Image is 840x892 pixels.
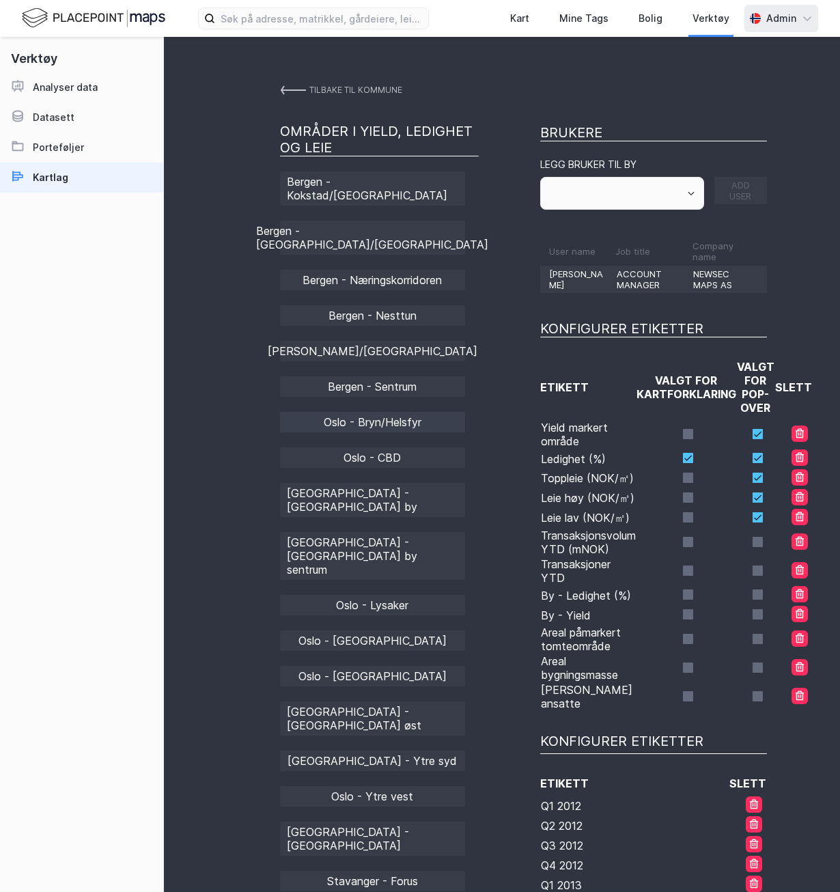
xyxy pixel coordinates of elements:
[541,178,703,209] input: Open
[540,528,636,557] td: Transaksjonsvolum YTD (mNOK)
[737,359,775,420] th: Valgt for pop-over
[540,796,729,816] td: Q1 2012
[714,177,767,204] button: add user
[608,268,684,290] div: Account Manager
[753,473,763,483] img: Check.5982fda1c7e76bf0e193c57030b9bc4d.svg
[510,10,529,27] div: Kart
[540,124,767,141] div: Brukere
[775,359,813,420] th: Slett
[540,508,636,528] td: Leie lav (NOK/㎡)
[280,376,465,397] div: Bergen - Sentrum
[540,585,813,605] tr: By - Ledighet (%)
[280,532,465,580] div: [GEOGRAPHIC_DATA] - [GEOGRAPHIC_DATA] by sentrum
[280,786,465,807] div: Oslo - Ytre vest
[33,109,74,126] div: Datasett
[766,10,796,27] div: Admin
[753,453,763,463] img: Check.5982fda1c7e76bf0e193c57030b9bc4d.svg
[280,701,465,736] div: [GEOGRAPHIC_DATA] - [GEOGRAPHIC_DATA] øst
[540,682,636,711] td: [PERSON_NAME] ansatte
[540,557,636,585] td: Transaksjoner YTD
[280,666,465,686] div: Oslo - [GEOGRAPHIC_DATA]
[753,429,763,439] img: Check.5982fda1c7e76bf0e193c57030b9bc4d.svg
[753,492,763,503] img: Check.5982fda1c7e76bf0e193c57030b9bc4d.svg
[540,268,608,290] div: [PERSON_NAME]
[540,557,813,585] tr: Transaksjoner YTD
[540,449,813,469] tr: Ledighet (%)
[684,268,750,290] div: Newsec Maps AS
[540,682,813,711] tr: [PERSON_NAME] ansatte
[540,605,813,625] tr: By - Yield
[280,341,465,361] div: [PERSON_NAME]/[GEOGRAPHIC_DATA]
[683,453,693,463] img: Check.5982fda1c7e76bf0e193c57030b9bc4d.svg
[280,595,465,615] div: Oslo - Lysaker
[540,585,636,605] td: By - Ledighet (%)
[772,826,840,892] iframe: Chat Widget
[540,855,729,875] td: Q4 2012
[615,246,684,257] div: Job title
[540,420,813,449] tr: Yield markert område
[540,605,636,625] td: By - Yield
[280,447,465,468] div: Oslo - CBD
[309,78,402,102] div: Tilbake til kommune
[540,625,636,654] td: Areal påmarkert tomteområde
[549,246,606,257] div: User name
[280,85,306,96] img: BackButton.72d039ae688316798c97bc7471d4fa5d.svg
[280,412,465,432] div: Oslo - Bryn/Helsfyr
[215,8,428,29] input: Søk på adresse, matrikkel, gårdeiere, leietakere eller personer
[540,528,813,557] tr: Transaksjonsvolum YTD (mNOK)
[540,449,636,469] td: Ledighet (%)
[559,10,608,27] div: Mine Tags
[753,512,763,522] img: Check.5982fda1c7e76bf0e193c57030b9bc4d.svg
[540,320,767,337] div: Konfigurer etiketter
[280,871,465,891] div: Stavanger - Forus
[686,188,697,199] button: Open
[540,816,729,835] td: Q2 2012
[729,776,767,796] th: Slett
[33,139,84,156] div: Porteføljer
[540,488,636,508] td: Leie høy (NOK/㎡)
[280,483,465,517] div: [GEOGRAPHIC_DATA] - [GEOGRAPHIC_DATA] by
[692,10,729,27] div: Verktøy
[280,822,465,856] div: [GEOGRAPHIC_DATA] - [GEOGRAPHIC_DATA]
[772,826,840,892] div: Kontrollprogram for chat
[636,359,737,420] th: Valgt for kartforklaring
[280,305,465,326] div: Bergen - Nesttun
[280,221,465,255] div: Bergen - [GEOGRAPHIC_DATA]/[GEOGRAPHIC_DATA]
[639,10,662,27] div: Bolig
[540,469,813,488] tr: Toppleie (NOK/㎡)
[280,630,465,651] div: Oslo - [GEOGRAPHIC_DATA]
[540,625,813,654] tr: Areal påmarkert tomteområde
[280,270,465,290] div: Bergen - Næringskorridoren
[692,240,750,262] div: Company name
[33,79,98,96] div: Analyser data
[280,751,465,771] div: [GEOGRAPHIC_DATA] - Ytre syd
[540,488,813,508] tr: Leie høy (NOK/㎡)
[540,420,636,449] td: Yield markert område
[280,171,465,206] div: Bergen - Kokstad/[GEOGRAPHIC_DATA]
[540,776,729,796] th: Etikett
[540,654,813,682] tr: Areal bygningsmasse
[540,835,729,855] td: Q3 2012
[22,6,165,30] img: logo.f888ab2527a4732fd821a326f86c7f29.svg
[540,469,636,488] td: Toppleie (NOK/㎡)
[280,123,479,156] div: Områder i Yield, Ledighet og Leie
[33,169,68,186] div: Kartlag
[540,733,767,754] div: Konfigurer etiketter
[280,78,402,102] a: Tilbake til kommune
[540,508,813,528] tr: Leie lav (NOK/㎡)
[540,158,767,170] div: Legg bruker til by
[540,359,636,420] th: Etikett
[540,654,636,682] td: Areal bygningsmasse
